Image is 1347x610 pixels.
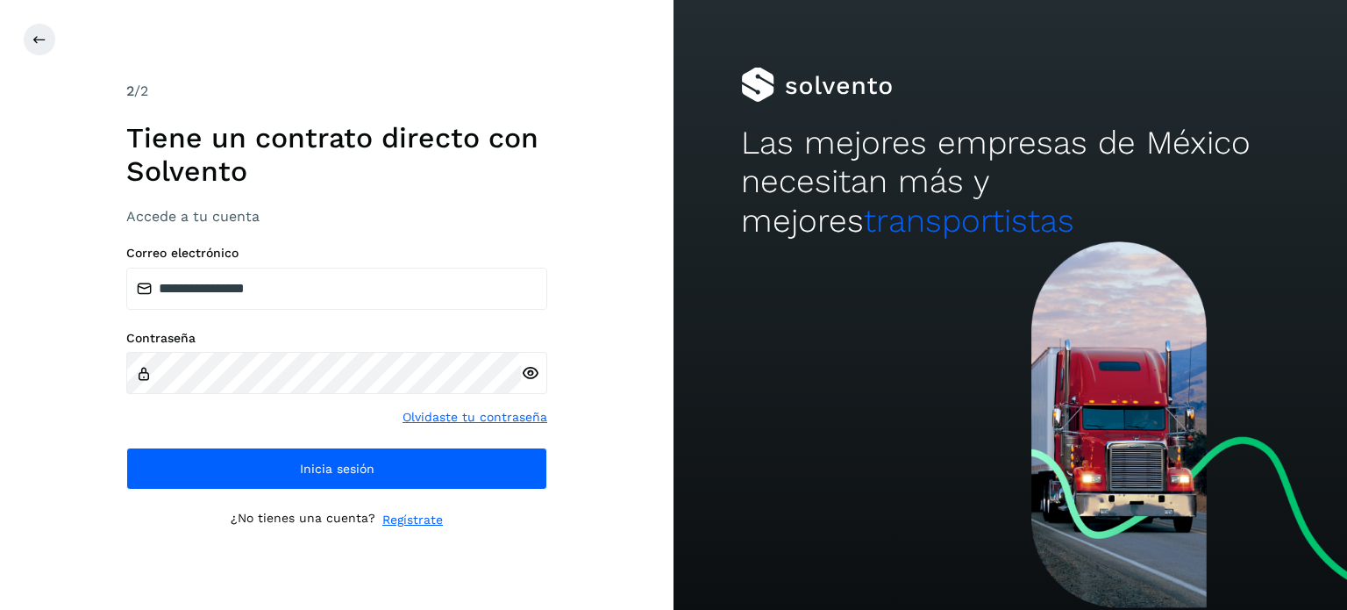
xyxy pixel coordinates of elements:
p: ¿No tienes una cuenta? [231,511,375,529]
label: Contraseña [126,331,547,346]
div: /2 [126,81,547,102]
span: transportistas [864,202,1074,240]
button: Inicia sesión [126,448,547,490]
h2: Las mejores empresas de México necesitan más y mejores [741,124,1279,240]
h3: Accede a tu cuenta [126,208,547,225]
label: Correo electrónico [126,246,547,261]
span: Inicia sesión [300,463,374,475]
a: Regístrate [382,511,443,529]
span: 2 [126,83,134,99]
h1: Tiene un contrato directo con Solvento [126,121,547,189]
a: Olvidaste tu contraseña [403,408,547,427]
